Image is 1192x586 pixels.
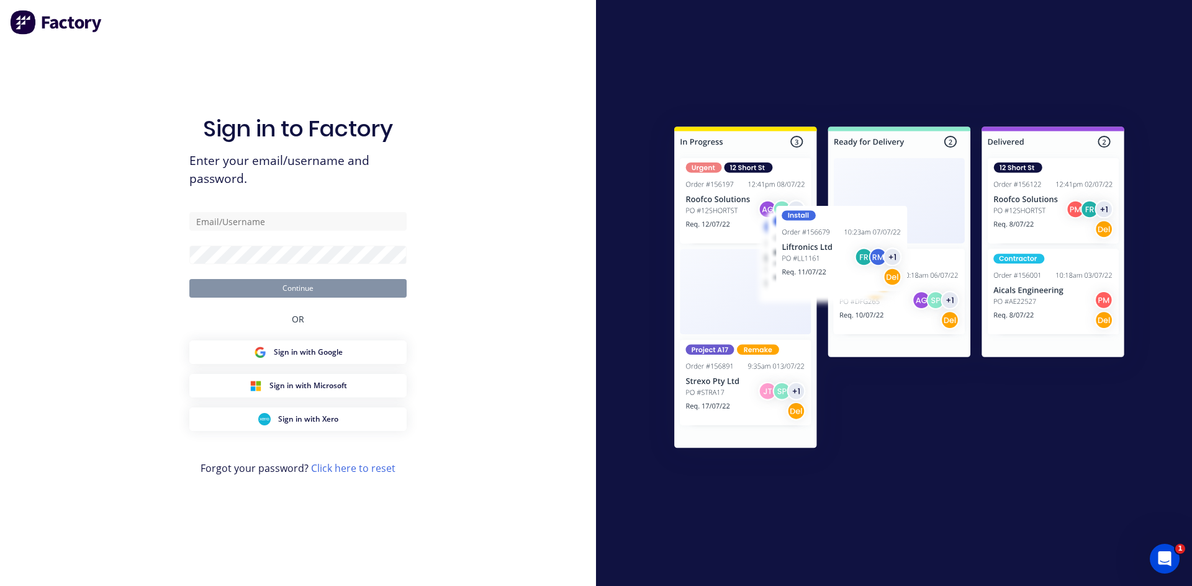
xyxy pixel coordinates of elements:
img: Xero Sign in [258,413,271,425]
img: Factory [10,10,103,35]
img: Google Sign in [254,346,266,358]
button: Google Sign inSign in with Google [189,340,407,364]
span: Enter your email/username and password. [189,152,407,188]
button: Xero Sign inSign in with Xero [189,407,407,431]
span: Forgot your password? [201,461,395,476]
span: Sign in with Microsoft [269,380,347,391]
img: Sign in [647,102,1152,477]
span: Sign in with Google [274,347,343,358]
img: Microsoft Sign in [250,380,262,392]
button: Microsoft Sign inSign in with Microsoft [189,374,407,397]
span: Sign in with Xero [278,414,338,425]
h1: Sign in to Factory [203,115,393,142]
div: OR [292,298,304,340]
a: Click here to reset [311,461,395,475]
button: Continue [189,279,407,298]
span: 1 [1175,544,1185,554]
input: Email/Username [189,212,407,231]
iframe: Intercom live chat [1150,544,1180,574]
